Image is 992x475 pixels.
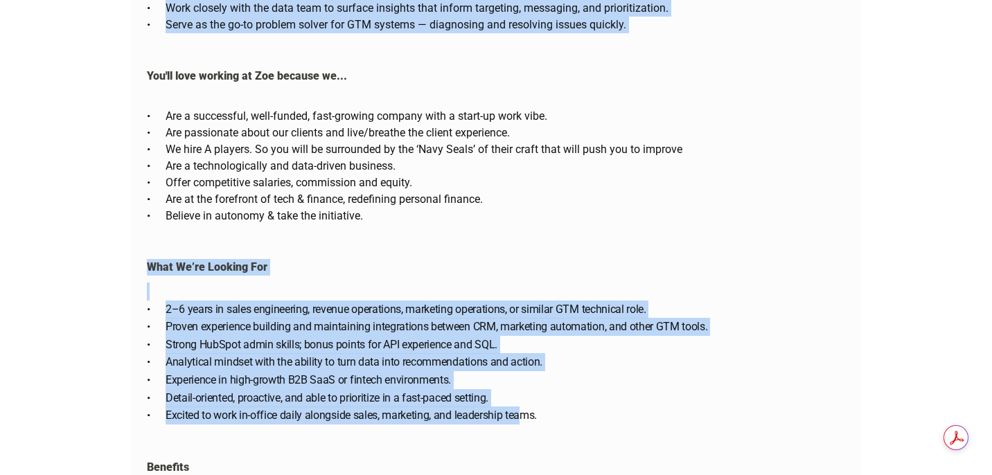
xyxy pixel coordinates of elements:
p: Experience in high-growth B2B SaaS or fintech environments. [166,371,845,389]
p: Proven experience building and maintaining integrations between CRM, marketing automation, and ot... [166,318,845,336]
strong: You'll love working at Zoe because we... [147,69,347,82]
p: Believe in autonomy & take the initiative. [166,208,845,224]
strong: What We’re Looking For [147,260,267,274]
p: Excited to work in-office daily alongside sales, marketing, and leadership teams. [166,406,845,424]
p: Are passionate about our clients and live/breathe the client experience. [166,125,845,141]
p: We hire A players. So you will be surrounded by the ‘Navy Seals’ of their craft that will push yo... [166,141,845,158]
p: Are a successful, well-funded, fast-growing company with a start-up work vibe. [166,108,845,125]
p: Offer competitive salaries, commission and equity. [166,174,845,191]
p: Strong HubSpot admin skills; bonus points for API experience and SQL. [166,336,845,354]
p: Are at the forefront of tech & finance, redefining personal finance. [166,191,845,208]
strong: Benefits [147,460,189,474]
p: Detail-oriented, proactive, and able to prioritize in a fast-paced setting. [166,389,845,407]
p: Serve as the go-to problem solver for GTM systems — diagnosing and resolving issues quickly. [166,17,845,33]
p: 2–6 years in sales engineering, revenue operations, marketing operations, or similar GTM technica... [166,301,845,319]
p: Are a technologically and data-driven business. [166,158,845,174]
p: Analytical mindset with the ability to turn data into recommendations and action. [166,353,845,371]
